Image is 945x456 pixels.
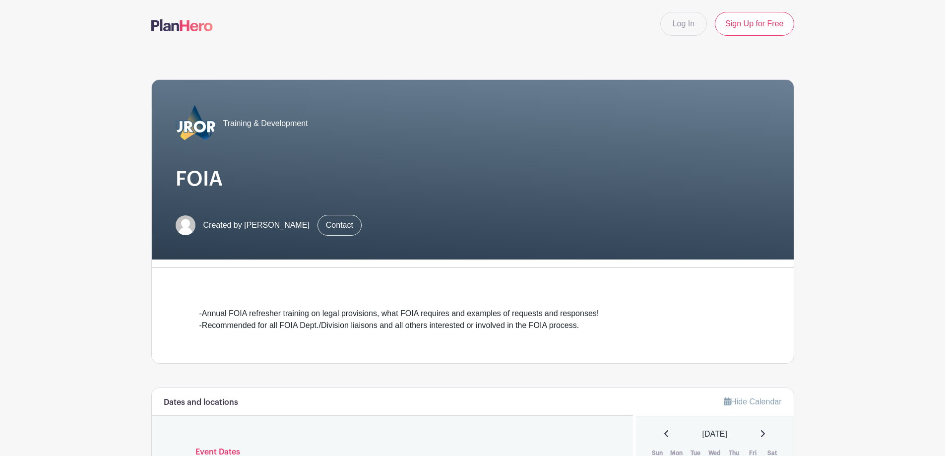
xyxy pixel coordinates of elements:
a: Sign Up for Free [715,12,794,36]
div: -Annual FOIA refresher training on legal provisions, what FOIA requires and examples of requests ... [199,308,746,331]
a: Log In [660,12,707,36]
span: [DATE] [702,428,727,440]
img: 2023_COA_Horiz_Logo_PMS_BlueStroke%204.png [176,104,215,143]
span: Created by [PERSON_NAME] [203,219,310,231]
img: logo-507f7623f17ff9eddc593b1ce0a138ce2505c220e1c5a4e2b4648c50719b7d32.svg [151,19,213,31]
h6: Dates and locations [164,398,238,407]
a: Contact [317,215,362,236]
span: Training & Development [223,118,308,130]
a: Hide Calendar [724,397,781,406]
h1: FOIA [176,167,770,191]
img: default-ce2991bfa6775e67f084385cd625a349d9dcbb7a52a09fb2fda1e96e2d18dcdb.png [176,215,195,235]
